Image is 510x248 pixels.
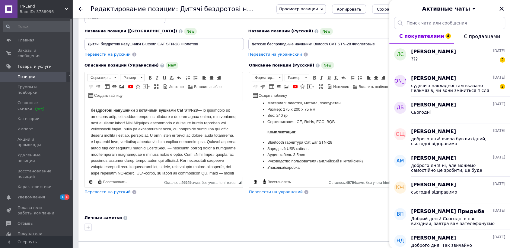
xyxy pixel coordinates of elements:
a: Вставить / удалить маркированный список [192,74,199,81]
span: New [184,28,197,35]
span: TY-Land [20,4,65,9]
span: [PERSON_NAME] [411,75,456,82]
span: 4 [445,33,451,39]
span: Форматирование [252,74,277,81]
span: New [320,28,333,35]
a: Уменьшить отступ [252,83,259,90]
div: Подсчет символов [164,179,238,185]
span: Источник [168,84,184,90]
a: Добавить видео с YouTube [127,83,134,90]
a: Восстановить [261,178,292,185]
span: [DATE] [493,155,505,160]
iframe: Визуальный текстовый редактор, BC47CBF3-80EA-4710-B559-7E2B5C154CAA [249,101,407,177]
span: Перевести на украинский [248,52,302,57]
a: По левому краю [201,74,208,81]
span: ??? [411,57,418,61]
span: Размер [120,74,139,81]
span: Отзывы [18,221,33,226]
button: АМ[PERSON_NAME][DATE]доброго дня! ні, але можемо самостійно це зробити, це буде коштувати 100грн [389,150,510,177]
button: ДБ[PERSON_NAME][DATE]Сьогодні [389,97,510,123]
span: [DATE] [493,128,505,133]
a: Курсив (Ctrl+I) [154,74,161,81]
span: Перевести на русский [84,52,131,57]
div: Подсчет символов [329,179,403,185]
b: Личные заметки [84,215,122,220]
span: Описание позиции (Русский) [249,63,314,67]
strong: бездротові навушники з котячими вушками Cat STN-28 [6,7,113,11]
span: Добрий день! Сьогодні в нас вихідний, завтра вам зателефонуємо [411,216,497,226]
span: Создать таблицу [93,93,123,98]
a: Подчеркнутый (Ctrl+U) [161,74,168,81]
a: Вставить шаблон [352,83,389,90]
li: Руководство пользователя (английский и китайский) [18,57,140,63]
span: Сезонные скидки [18,100,56,111]
li: Зарядный USB кабель [18,44,140,51]
a: Вставить/Редактировать ссылку (Ctrl+L) [111,83,118,90]
button: С покупателями4 [389,29,454,44]
span: Просмотр позиции [279,7,318,11]
span: Название позиции ([GEOGRAPHIC_DATA]) [84,29,177,33]
a: Таблица [268,83,275,90]
span: [PERSON_NAME] [411,181,456,188]
span: доброго дня! вчора був вихідний, сьогодні відправимо [411,136,497,146]
span: 2 [500,84,505,89]
span: [PERSON_NAME] Прыдыба [411,208,484,215]
a: Уменьшить отступ [88,83,94,90]
span: доброго дня! ні, але можемо самостійно це зробити, це буде коштувати 100грн [411,163,497,173]
span: [PERSON_NAME] [411,102,456,109]
span: New [166,62,178,69]
a: Вставить/Редактировать ссылку (Ctrl+L) [276,83,282,90]
span: Характеристики [18,184,52,190]
a: Форматирование [87,74,118,81]
input: Поиск [3,21,71,32]
button: Копировать [332,5,366,14]
a: По правому краю [215,74,222,81]
span: [PERSON_NAME] [411,128,456,135]
a: Добавить видео с YouTube [292,83,298,90]
a: Сделать резервную копию сейчас [252,178,259,185]
span: [PERSON_NAME] [411,235,456,242]
a: Убрать форматирование [333,74,339,81]
a: Вставить иконку [299,83,306,90]
button: Сохранить, перейти к списку [372,5,443,14]
span: Группы и подборки [18,84,56,95]
span: С продавцами [464,34,500,39]
a: Развернуть [317,83,324,90]
li: Вес: 240 гр [18,11,140,18]
span: Главная [18,38,34,43]
a: Увеличить отступ [259,83,266,90]
a: По центру [373,74,379,81]
span: Вставить шаблон [358,84,388,90]
span: АМ [397,158,404,165]
a: Изображение [118,83,125,90]
input: Например, H&M женское платье зеленое 38 размер вечернее макси с блестками [248,38,408,50]
span: New [321,62,334,69]
button: ВП[PERSON_NAME] Прыдыба[DATE]Добрий день! Сьогодні в нас вихідний, завтра вам зателефонуємо [389,203,510,230]
span: Уведомления [18,194,45,200]
a: Восстановить [97,178,127,185]
a: Вставить иконку [135,83,141,90]
span: Создать таблицу [258,93,287,98]
a: Увеличить отступ [95,83,101,90]
button: Закрыть [498,5,505,12]
span: Восстановить [102,180,126,185]
span: [PERSON_NAME] [411,155,456,162]
span: 1 [60,194,65,200]
div: Вернуться назад [78,7,83,11]
span: Покупатели [18,231,42,237]
span: Импорт [18,126,33,132]
span: Форматирование [88,74,112,81]
a: Изображение [283,83,289,90]
a: Подчеркнутый (Ctrl+U) [326,74,332,81]
input: Поиск чата или сообщения [394,17,505,29]
a: По левому краю [365,74,372,81]
li: Упаковка/коробка [18,63,140,70]
span: [DATE] [493,48,505,54]
span: Товары и услуги [18,64,52,69]
span: Категории [18,116,40,122]
a: Вставить / удалить маркированный список [356,74,363,81]
a: Вставить сообщение [306,83,315,90]
span: судячи з накладної там вказано Гельмязів, чи вони зміниться після відправки? [411,83,497,93]
a: Полужирный (Ctrl+B) [147,74,153,81]
a: По центру [208,74,215,81]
